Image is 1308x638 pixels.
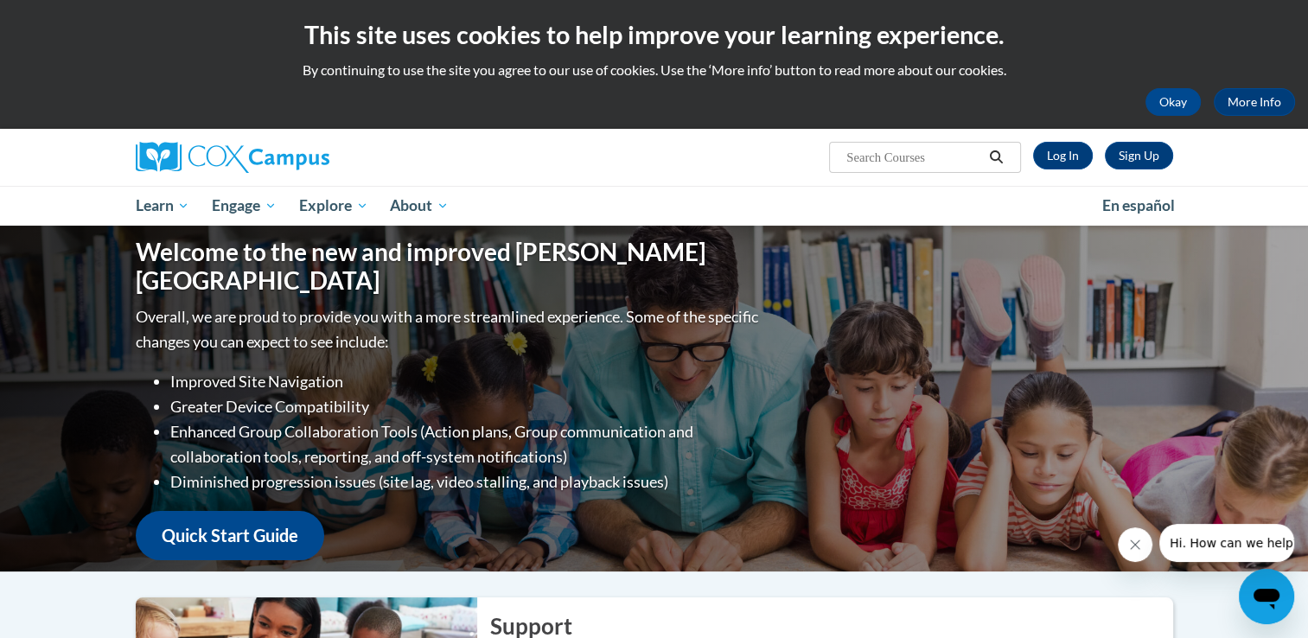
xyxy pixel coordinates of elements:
[124,186,201,226] a: Learn
[1145,88,1201,116] button: Okay
[170,369,762,394] li: Improved Site Navigation
[13,61,1295,80] p: By continuing to use the site you agree to our use of cookies. Use the ‘More info’ button to read...
[1102,196,1175,214] span: En español
[1214,88,1295,116] a: More Info
[136,142,329,173] img: Cox Campus
[1159,524,1294,562] iframe: Message from company
[170,469,762,494] li: Diminished progression issues (site lag, video stalling, and playback issues)
[212,195,277,216] span: Engage
[136,238,762,296] h1: Welcome to the new and improved [PERSON_NAME][GEOGRAPHIC_DATA]
[1239,569,1294,624] iframe: Button to launch messaging window
[136,304,762,354] p: Overall, we are proud to provide you with a more streamlined experience. Some of the specific cha...
[845,147,983,168] input: Search Courses
[201,186,288,226] a: Engage
[170,394,762,419] li: Greater Device Compatibility
[136,142,464,173] a: Cox Campus
[1091,188,1186,224] a: En español
[170,419,762,469] li: Enhanced Group Collaboration Tools (Action plans, Group communication and collaboration tools, re...
[983,147,1009,168] button: Search
[10,12,140,26] span: Hi. How can we help?
[288,186,380,226] a: Explore
[135,195,189,216] span: Learn
[13,17,1295,52] h2: This site uses cookies to help improve your learning experience.
[136,511,324,560] a: Quick Start Guide
[299,195,368,216] span: Explore
[1033,142,1093,169] a: Log In
[390,195,449,216] span: About
[379,186,460,226] a: About
[1118,527,1152,562] iframe: Close message
[1105,142,1173,169] a: Register
[110,186,1199,226] div: Main menu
